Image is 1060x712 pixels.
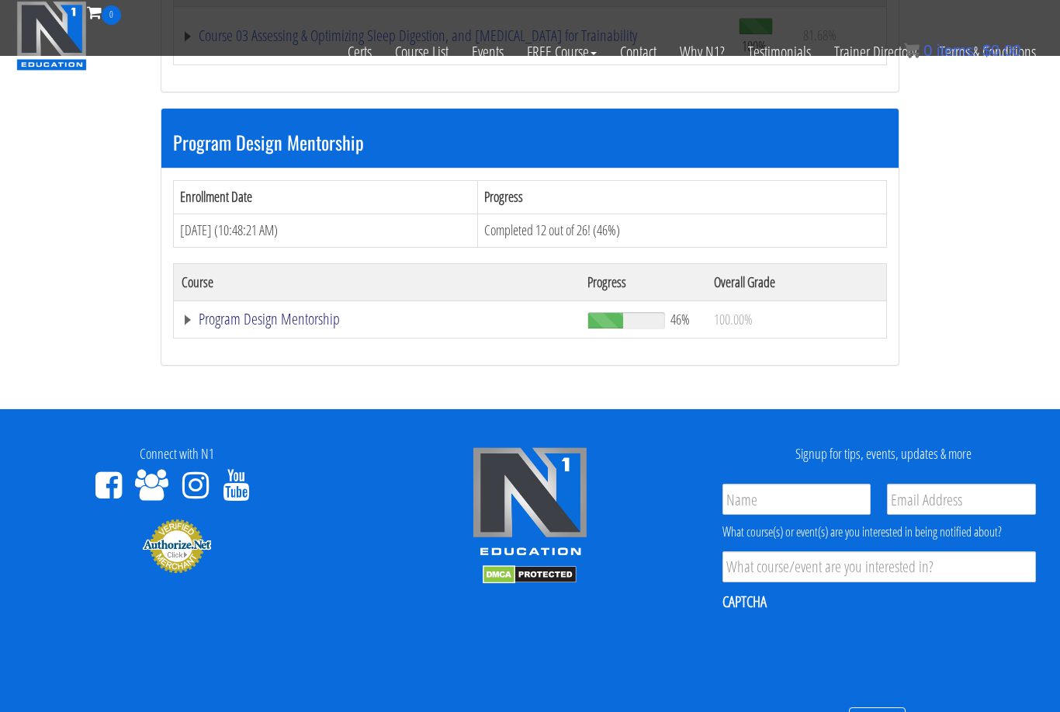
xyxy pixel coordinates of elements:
[460,25,515,79] a: Events
[102,5,121,25] span: 0
[719,446,1048,462] h4: Signup for tips, events, updates & more
[383,25,460,79] a: Course List
[823,25,928,79] a: Trainer Directory
[182,311,572,327] a: Program Design Mentorship
[904,42,1021,59] a: 0 items: $0.00
[173,132,887,152] h3: Program Design Mentorship
[928,25,1048,79] a: Terms & Conditions
[142,518,212,574] img: Authorize.Net Merchant - Click to Verify
[722,484,871,515] input: Name
[483,565,577,584] img: DMCA.com Protection Status
[937,42,978,59] span: items:
[982,42,991,59] span: $
[722,523,1036,541] div: What course(s) or event(s) are you interested in being notified about?
[904,43,920,58] img: icon11.png
[722,551,1036,582] input: What course/event are you interested in?
[736,25,823,79] a: Testimonials
[722,622,958,682] iframe: reCAPTCHA
[706,300,886,338] td: 100.00%
[580,263,706,300] th: Progress
[174,263,580,300] th: Course
[515,25,608,79] a: FREE Course
[472,446,588,561] img: n1-edu-logo
[608,25,668,79] a: Contact
[982,42,1021,59] bdi: 0.00
[336,25,383,79] a: Certs
[722,592,767,612] label: CAPTCHA
[12,446,341,462] h4: Connect with N1
[174,214,478,248] td: [DATE] (10:48:21 AM)
[87,2,121,23] a: 0
[16,1,87,71] img: n1-education
[706,263,886,300] th: Overall Grade
[174,181,478,214] th: Enrollment Date
[478,181,887,214] th: Progress
[478,214,887,248] td: Completed 12 out of 26! (46%)
[887,484,1036,515] input: Email Address
[670,311,690,328] span: 46%
[923,42,932,59] span: 0
[668,25,736,79] a: Why N1?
